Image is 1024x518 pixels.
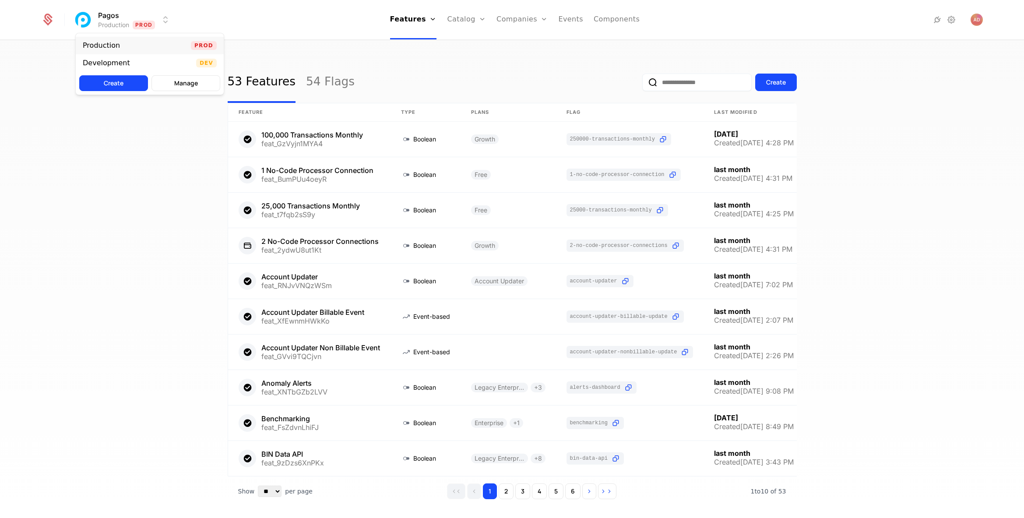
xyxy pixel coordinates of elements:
div: Production [83,42,120,49]
button: Create [79,75,148,91]
button: Manage [151,75,220,91]
span: Dev [196,59,217,67]
div: Development [83,60,130,67]
div: Select environment [75,33,224,95]
span: Prod [191,41,217,50]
